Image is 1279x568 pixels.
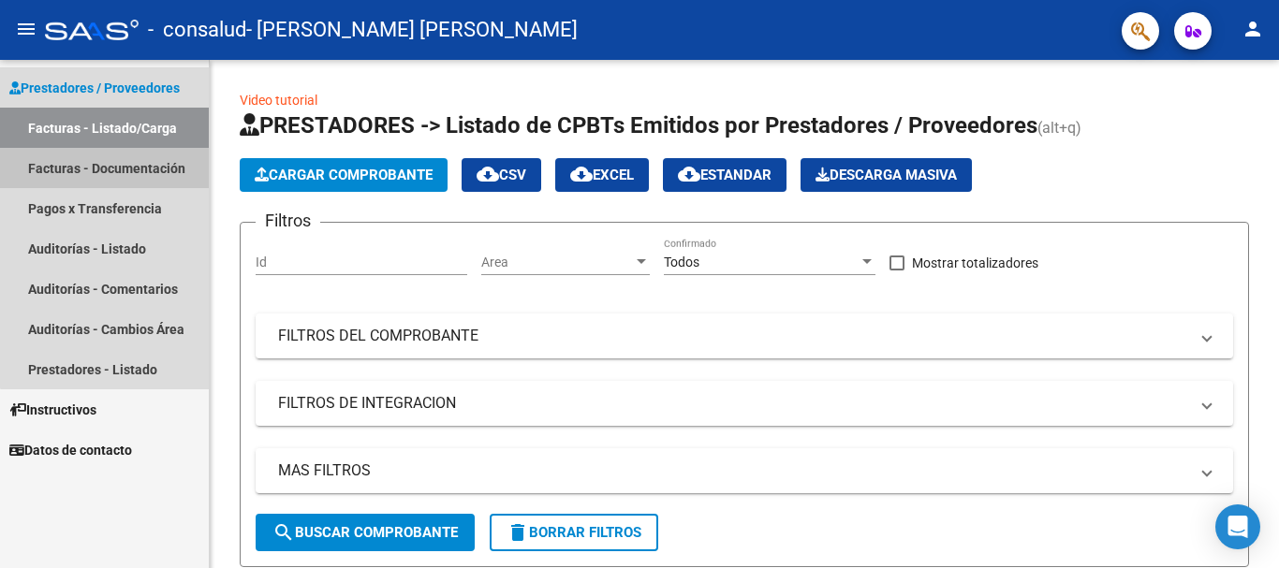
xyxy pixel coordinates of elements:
span: (alt+q) [1037,119,1081,137]
mat-icon: cloud_download [477,163,499,185]
span: EXCEL [570,167,634,183]
mat-icon: cloud_download [678,163,700,185]
button: Descarga Masiva [801,158,972,192]
button: Buscar Comprobante [256,514,475,551]
app-download-masive: Descarga masiva de comprobantes (adjuntos) [801,158,972,192]
button: Borrar Filtros [490,514,658,551]
mat-expansion-panel-header: FILTROS DEL COMPROBANTE [256,313,1233,358]
span: Instructivos [9,400,96,420]
button: Cargar Comprobante [240,158,448,192]
mat-icon: delete [507,521,529,544]
a: Video tutorial [240,93,317,108]
h3: Filtros [256,208,320,234]
span: - [PERSON_NAME] [PERSON_NAME] [246,9,578,51]
mat-expansion-panel-header: FILTROS DE INTEGRACION [256,381,1233,426]
span: PRESTADORES -> Listado de CPBTs Emitidos por Prestadores / Proveedores [240,112,1037,138]
mat-icon: menu [15,18,37,40]
mat-icon: search [272,521,295,544]
span: Prestadores / Proveedores [9,78,180,98]
span: CSV [477,167,526,183]
mat-panel-title: FILTROS DE INTEGRACION [278,393,1188,414]
mat-panel-title: MAS FILTROS [278,460,1188,481]
span: Todos [664,255,699,269]
mat-icon: person [1242,18,1264,40]
button: EXCEL [555,158,649,192]
mat-icon: cloud_download [570,163,593,185]
div: Open Intercom Messenger [1215,504,1260,549]
span: Cargar Comprobante [255,167,433,183]
button: CSV [462,158,541,192]
mat-expansion-panel-header: MAS FILTROS [256,448,1233,493]
span: Mostrar totalizadores [912,252,1038,274]
span: Estandar [678,167,772,183]
span: Borrar Filtros [507,524,641,541]
span: Datos de contacto [9,440,132,460]
span: Buscar Comprobante [272,524,458,541]
span: - consalud [148,9,246,51]
button: Estandar [663,158,787,192]
mat-panel-title: FILTROS DEL COMPROBANTE [278,326,1188,346]
span: Area [481,255,633,270]
span: Descarga Masiva [816,167,957,183]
